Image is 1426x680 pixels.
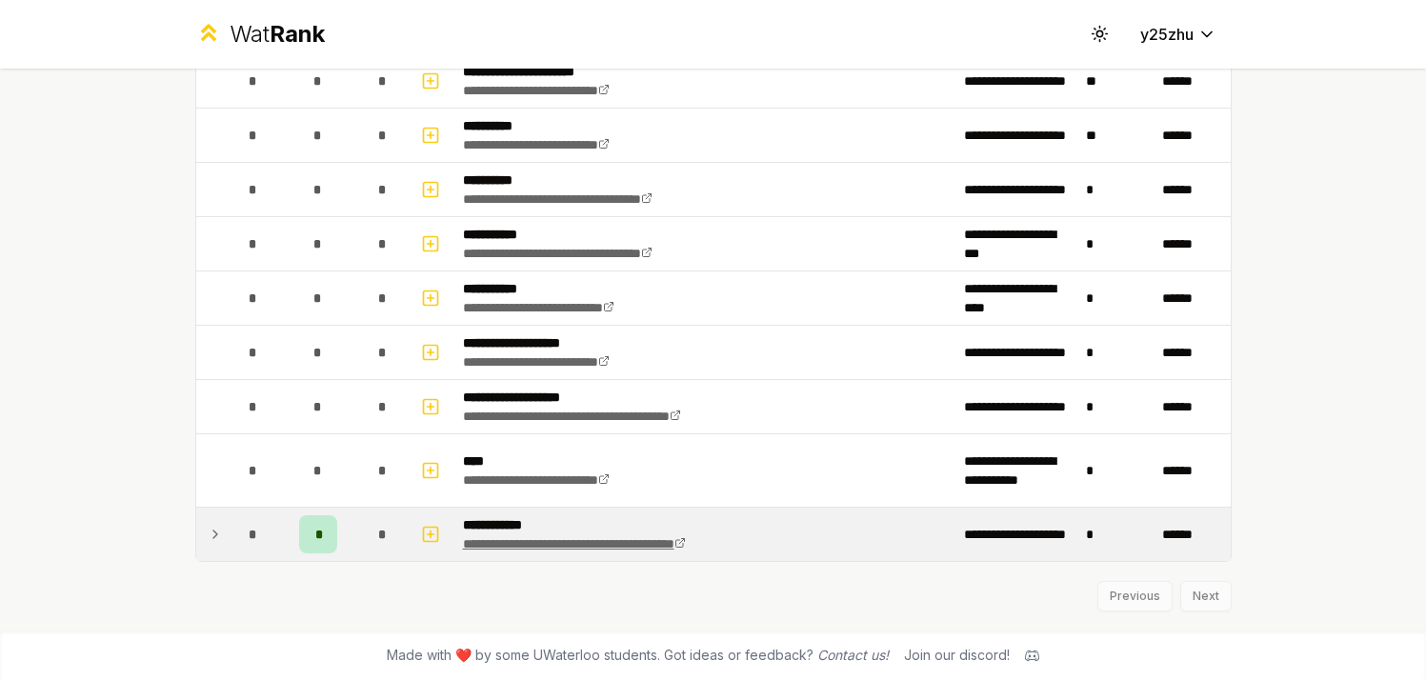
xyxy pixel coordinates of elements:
[1140,23,1194,46] span: y25zhu
[904,646,1010,665] div: Join our discord!
[270,20,325,48] span: Rank
[230,19,325,50] div: Wat
[195,19,326,50] a: WatRank
[817,647,889,663] a: Contact us!
[387,646,889,665] span: Made with ❤️ by some UWaterloo students. Got ideas or feedback?
[1125,17,1232,51] button: y25zhu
